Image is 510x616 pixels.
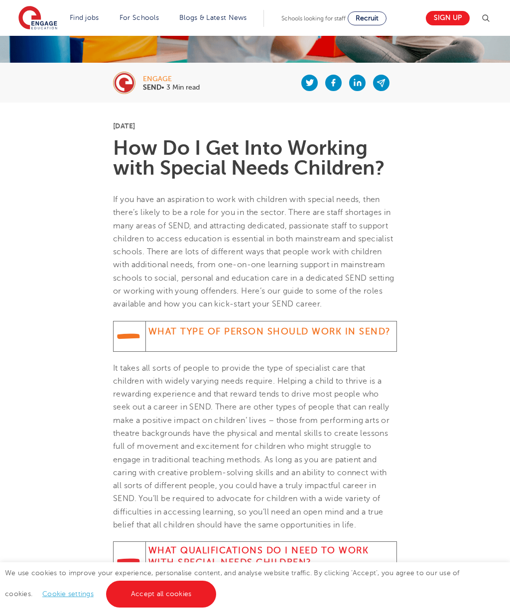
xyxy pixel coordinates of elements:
div: engage [143,76,200,83]
span: Schools looking for staff [281,15,346,22]
a: Accept all cookies [106,581,217,608]
b: SEND [143,84,161,91]
a: For Schools [120,14,159,21]
img: Engage Education [18,6,57,31]
h1: How Do I Get Into Working with Special Needs Children? [113,138,397,178]
a: Cookie settings [42,590,94,598]
a: Recruit [348,11,386,25]
p: [DATE] [113,122,397,129]
span: Recruit [356,14,379,22]
span: It takes all sorts of people to provide the type of specialist care that children with widely var... [113,364,389,529]
strong: What Qualifications Do I Need to work with special needs children? [148,545,369,567]
span: We use cookies to improve your experience, personalise content, and analyse website traffic. By c... [5,569,460,598]
span: If you have an aspiration to work with children with special needs, then there’s likely to be a r... [113,195,394,308]
span: What Type Of Person Should Work In SEND? [148,326,391,336]
a: Find jobs [70,14,99,21]
a: Sign up [426,11,470,25]
p: • 3 Min read [143,84,200,91]
a: Blogs & Latest News [179,14,247,21]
